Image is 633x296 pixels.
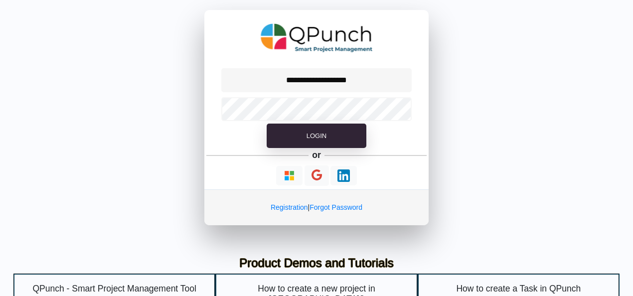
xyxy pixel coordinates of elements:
button: Login [267,124,366,148]
img: QPunch [261,20,373,56]
img: Loading... [337,169,350,182]
h3: Product Demos and Tutorials [21,256,612,271]
a: Forgot Password [310,203,362,211]
span: Login [307,132,326,140]
button: Continue With LinkedIn [330,166,357,185]
a: Registration [271,203,308,211]
div: | [204,189,429,225]
h5: or [311,148,323,162]
h5: QPunch - Smart Project Management Tool [23,284,206,294]
h5: How to create a Task in QPunch [427,284,610,294]
button: Continue With Microsoft Azure [276,166,303,185]
button: Continue With Google [305,165,329,186]
img: Loading... [283,169,296,182]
